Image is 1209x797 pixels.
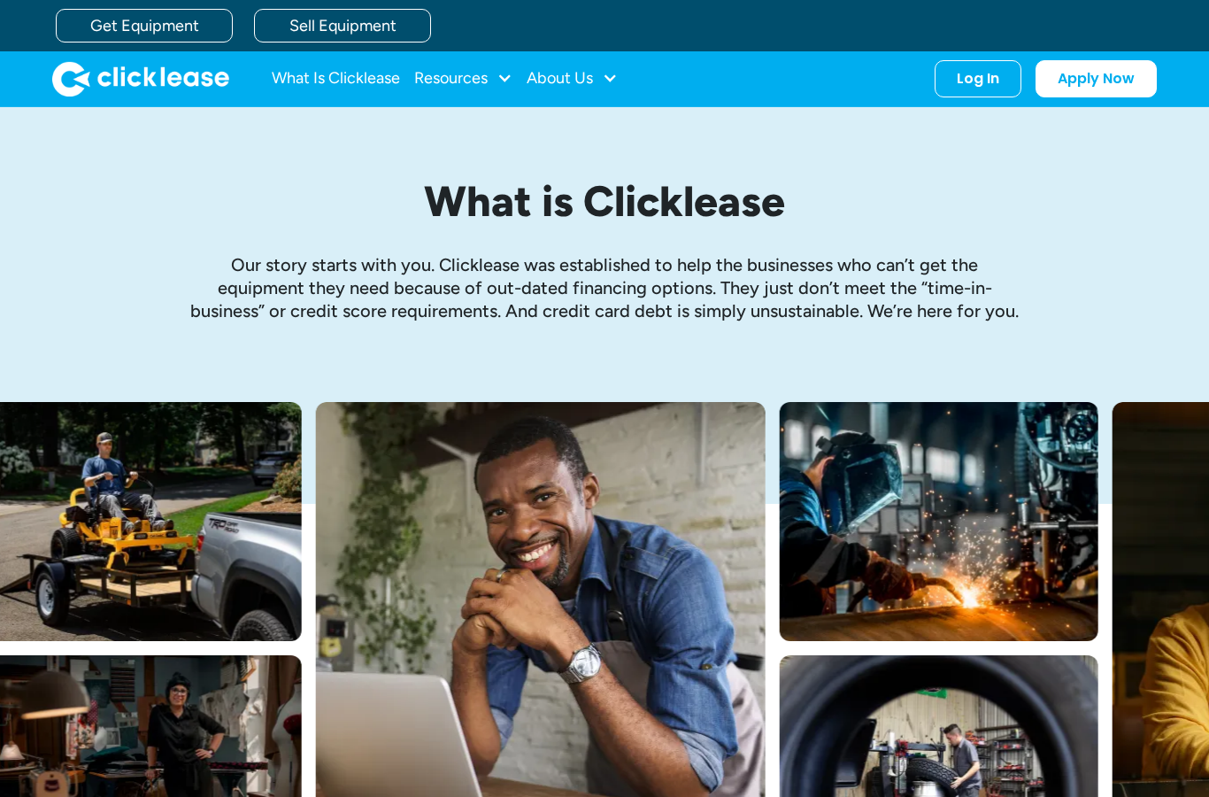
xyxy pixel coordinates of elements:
[56,9,233,43] a: Get Equipment
[414,61,512,97] div: Resources
[272,61,400,97] a: What Is Clicklease
[254,9,431,43] a: Sell Equipment
[527,61,618,97] div: About Us
[189,178,1020,225] h1: What is Clicklease
[1036,60,1157,97] a: Apply Now
[189,253,1020,322] p: Our story starts with you. Clicklease was established to help the businesses who can’t get the eq...
[780,402,1098,641] img: A welder in a large mask working on a large pipe
[52,61,229,97] img: Clicklease logo
[957,70,999,88] div: Log In
[52,61,229,97] a: home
